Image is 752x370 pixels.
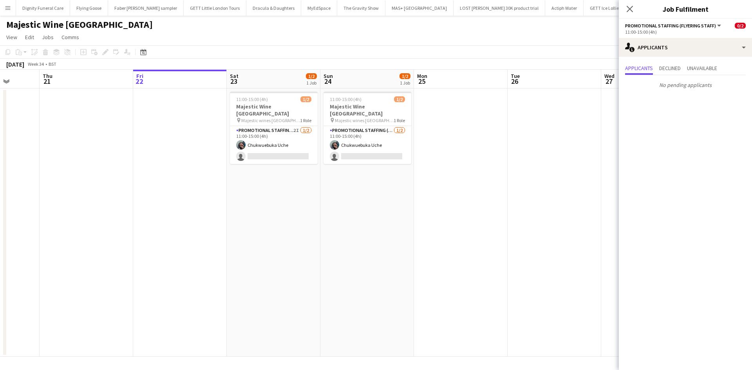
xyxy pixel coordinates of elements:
span: Applicants [625,65,653,71]
span: 0/2 [735,23,746,29]
span: Edit [25,34,34,41]
h1: Majestic Wine [GEOGRAPHIC_DATA] [6,19,153,31]
button: MyEdSpace [301,0,337,16]
div: 11:00-15:00 (4h) [625,29,746,35]
a: Edit [22,32,37,42]
a: View [3,32,20,42]
span: Unavailable [687,65,717,71]
div: BST [49,61,56,67]
button: Flying Goose [70,0,108,16]
div: Applicants [619,38,752,57]
a: Comms [58,32,82,42]
button: Dignity Funeral Care [16,0,70,16]
p: No pending applicants [619,78,752,92]
span: Week 34 [26,61,45,67]
button: GETT Little London Tours [184,0,246,16]
span: View [6,34,17,41]
span: Promotional Staffing (Flyering Staff) [625,23,716,29]
button: Actiph Water [545,0,584,16]
button: MAS+ [GEOGRAPHIC_DATA] [385,0,454,16]
button: The Gravity Show [337,0,385,16]
button: Dracula & Daughters [246,0,301,16]
h3: Job Fulfilment [619,4,752,14]
a: Jobs [39,32,57,42]
button: GETT Ice Lollies [584,0,627,16]
div: [DATE] [6,60,24,68]
span: Jobs [42,34,54,41]
button: Faber [PERSON_NAME] sampler [108,0,184,16]
span: Declined [659,65,681,71]
span: Comms [61,34,79,41]
button: LOST [PERSON_NAME] 30K product trial [454,0,545,16]
button: Promotional Staffing (Flyering Staff) [625,23,722,29]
